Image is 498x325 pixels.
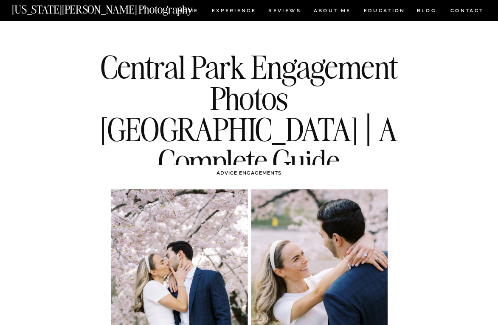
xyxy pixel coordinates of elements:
a: ABOUT ME [313,8,351,16]
a: ADVICE [217,170,237,176]
a: ENGAGEMENTS [239,170,281,176]
a: HOME [176,8,200,16]
h1: Central Park Engagement Photos [GEOGRAPHIC_DATA] | A Complete Guide [98,51,400,177]
a: Experience [212,8,256,16]
a: CONTACT [450,6,484,16]
a: EDUCATION [363,8,406,16]
a: REVIEWS [268,8,299,16]
a: BLOG [416,8,436,16]
a: [US_STATE][PERSON_NAME] Photography [12,4,220,11]
h3: , [128,169,370,177]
